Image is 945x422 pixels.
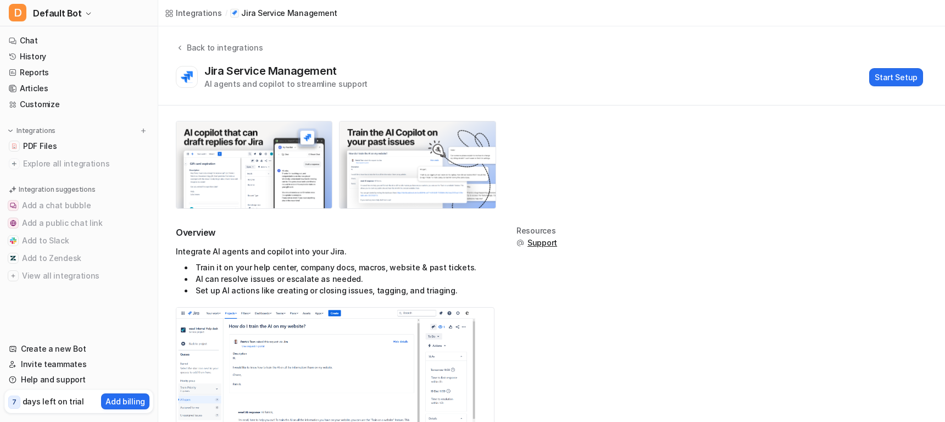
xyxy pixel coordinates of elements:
a: PDF FilesPDF Files [4,138,153,154]
img: Add to Zendesk [10,255,16,262]
a: Help and support [4,372,153,387]
a: Chat [4,33,153,48]
a: Explore all integrations [4,156,153,171]
span: PDF Files [23,141,57,152]
div: Jira Service Management [204,64,341,77]
a: Invite teammates [4,357,153,372]
li: Train it on your help center, company docs, macros, website & past tickets. [185,262,494,273]
div: Back to integrations [184,42,263,53]
div: Integrations [176,7,222,19]
h2: Overview [176,226,494,239]
img: expand menu [7,127,14,135]
a: Articles [4,81,153,96]
img: support.svg [516,239,524,247]
a: Customize [4,97,153,112]
img: Add to Slack [10,237,16,244]
p: Jira Service Management [241,8,337,19]
li: Set up AI actions like creating or closing issues, tagging, and triaging. [185,285,494,296]
span: / [225,8,227,18]
a: History [4,49,153,64]
button: Back to integrations [176,42,263,64]
p: 7 [12,397,16,407]
span: Default Bot [33,5,82,21]
img: View all integrations [10,273,16,279]
span: D [9,4,26,21]
div: AI agents and copilot to streamline support [204,78,368,90]
p: Integration suggestions [19,185,95,195]
img: Add a chat bubble [10,202,16,209]
div: Resources [516,226,557,235]
button: Add billing [101,393,149,409]
button: Support [516,237,557,248]
button: Start Setup [869,68,923,86]
span: Support [527,237,557,248]
li: AI can resolve issues or escalate as needed. [185,273,494,285]
img: explore all integrations [9,158,20,169]
a: Reports [4,65,153,80]
a: Integrations [165,7,222,19]
button: Integrations [4,125,59,136]
div: Integrate AI agents and copilot into your Jira. [176,246,494,296]
img: PDF Files [11,143,18,149]
button: Add a chat bubbleAdd a chat bubble [4,197,153,214]
a: Jira Service Management iconJira Service Management [230,8,337,19]
button: Add to SlackAdd to Slack [4,232,153,249]
a: Create a new Bot [4,341,153,357]
button: Add a public chat linkAdd a public chat link [4,214,153,232]
img: menu_add.svg [140,127,147,135]
img: Jira Service Management icon [232,10,237,15]
img: Add a public chat link [10,220,16,226]
p: days left on trial [23,396,84,407]
button: View all integrationsView all integrations [4,267,153,285]
span: Explore all integrations [23,155,149,173]
p: Add billing [105,396,145,407]
p: Integrations [16,126,55,135]
button: Add to ZendeskAdd to Zendesk [4,249,153,267]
